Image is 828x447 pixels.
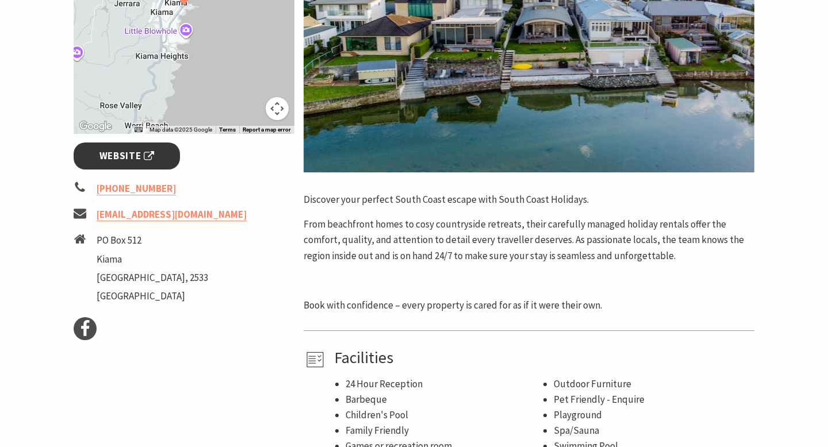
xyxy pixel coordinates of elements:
[74,142,180,169] a: Website
[97,182,176,195] a: [PHONE_NUMBER]
[266,97,289,120] button: Map camera controls
[97,252,208,267] li: Kiama
[97,270,208,286] li: [GEOGRAPHIC_DATA], 2533
[97,233,208,248] li: PO Box 512
[76,119,114,134] a: Open this area in Google Maps (opens a new window)
[97,208,247,221] a: [EMAIL_ADDRESS][DOMAIN_NAME]
[99,148,155,164] span: Website
[554,423,750,438] li: Spa/Sauna
[135,126,143,134] button: Keyboard shortcuts
[346,376,542,392] li: 24 Hour Reception
[219,126,236,133] a: Terms (opens in new tab)
[346,407,542,423] li: Children's Pool
[243,126,291,133] a: Report a map error
[304,217,754,264] p: From beachfront homes to cosy countryside retreats, their carefully managed holiday rentals offer...
[97,288,208,304] li: [GEOGRAPHIC_DATA]
[304,192,754,207] p: Discover your perfect South Coast escape with South Coast Holidays.
[346,392,542,407] li: Barbeque
[334,348,750,368] h4: Facilities
[554,407,750,423] li: Playground
[554,392,750,407] li: Pet Friendly - Enquire
[346,423,542,438] li: Family Friendly
[304,298,754,313] p: Book with confidence – every property is cared for as if it were their own.
[76,119,114,134] img: Google
[554,376,750,392] li: Outdoor Furniture
[149,126,212,133] span: Map data ©2025 Google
